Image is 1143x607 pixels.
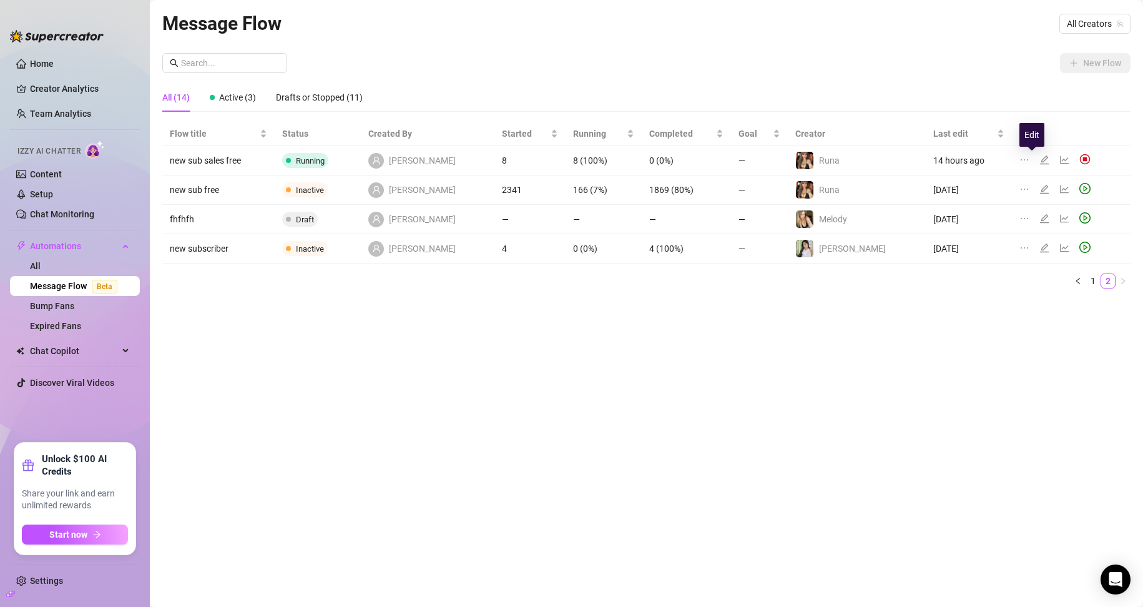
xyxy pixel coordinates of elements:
[1071,274,1086,289] button: left
[296,244,324,254] span: Inactive
[372,156,381,165] span: user
[1079,154,1091,165] img: svg%3e
[566,234,641,264] td: 0 (0%)
[731,122,788,146] th: Goal
[566,122,641,146] th: Running
[1019,123,1044,147] div: Edit
[296,156,325,165] span: Running
[275,122,361,146] th: Status
[30,301,74,311] a: Bump Fans
[642,234,731,264] td: 4 (100%)
[926,175,1012,205] td: [DATE]
[494,175,566,205] td: 2341
[642,146,731,175] td: 0 (0%)
[162,122,275,146] th: Flow title
[92,280,117,294] span: Beta
[1019,243,1029,253] span: ellipsis
[494,122,566,146] th: Started
[17,146,81,157] span: Izzy AI Chatter
[30,261,41,271] a: All
[42,453,128,478] strong: Unlock $100 AI Credits
[389,242,456,255] span: [PERSON_NAME]
[1039,184,1049,194] span: edit
[361,122,494,146] th: Created By
[1059,184,1069,194] span: line-chart
[1074,277,1082,285] span: left
[372,244,381,253] span: user
[162,234,275,264] td: new subscriber
[16,241,26,251] span: thunderbolt
[642,175,731,205] td: 1869 (80%)
[1116,274,1131,289] li: Next Page
[30,321,81,331] a: Expired Fans
[30,281,122,291] a: Message FlowBeta
[162,175,275,205] td: new sub free
[1019,214,1029,224] span: ellipsis
[819,155,840,165] span: Runa
[642,205,731,234] td: —
[1119,277,1127,285] span: right
[1019,155,1029,165] span: ellipsis
[372,215,381,224] span: user
[642,122,731,146] th: Completed
[296,185,324,195] span: Inactive
[1039,214,1049,224] span: edit
[6,590,15,598] span: build
[788,122,925,146] th: Creator
[16,347,24,355] img: Chat Copilot
[1101,565,1131,595] div: Open Intercom Messenger
[1079,212,1091,224] span: play-circle
[1059,214,1069,224] span: line-chart
[1116,20,1124,27] span: team
[1079,183,1091,194] span: play-circle
[796,181,813,199] img: Runa
[30,341,119,361] span: Chat Copilot
[1079,242,1091,253] span: play-circle
[494,205,566,234] td: —
[738,127,770,141] span: Goal
[30,378,114,388] a: Discover Viral Videos
[162,205,275,234] td: fhfhfh
[731,205,788,234] td: —
[170,59,179,67] span: search
[573,127,624,141] span: Running
[10,30,104,42] img: logo-BBDzfeDw.svg
[162,146,275,175] td: new sub sales free
[22,488,128,512] span: Share your link and earn unlimited rewards
[389,183,456,197] span: [PERSON_NAME]
[1019,184,1029,194] span: ellipsis
[30,109,91,119] a: Team Analytics
[1101,274,1115,288] a: 2
[819,214,847,224] span: Melody
[92,530,101,539] span: arrow-right
[1116,274,1131,289] button: right
[926,146,1012,175] td: 14 hours ago
[796,210,813,228] img: Melody
[389,212,456,226] span: [PERSON_NAME]
[819,244,886,254] span: [PERSON_NAME]
[296,215,314,224] span: Draft
[1086,274,1100,288] a: 1
[1071,274,1086,289] li: Previous Page
[30,169,62,179] a: Content
[276,91,363,104] div: Drafts or Stopped (11)
[796,240,813,257] img: Emma
[49,530,87,540] span: Start now
[926,234,1012,264] td: [DATE]
[1059,243,1069,253] span: line-chart
[162,91,190,104] div: All (14)
[30,576,63,586] a: Settings
[1039,243,1049,253] span: edit
[181,56,280,70] input: Search...
[22,459,34,471] span: gift
[30,209,94,219] a: Chat Monitoring
[566,146,641,175] td: 8 (100%)
[86,141,105,159] img: AI Chatter
[1059,155,1069,165] span: line-chart
[649,127,714,141] span: Completed
[731,146,788,175] td: —
[731,175,788,205] td: —
[30,59,54,69] a: Home
[170,127,257,141] span: Flow title
[1101,274,1116,289] li: 2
